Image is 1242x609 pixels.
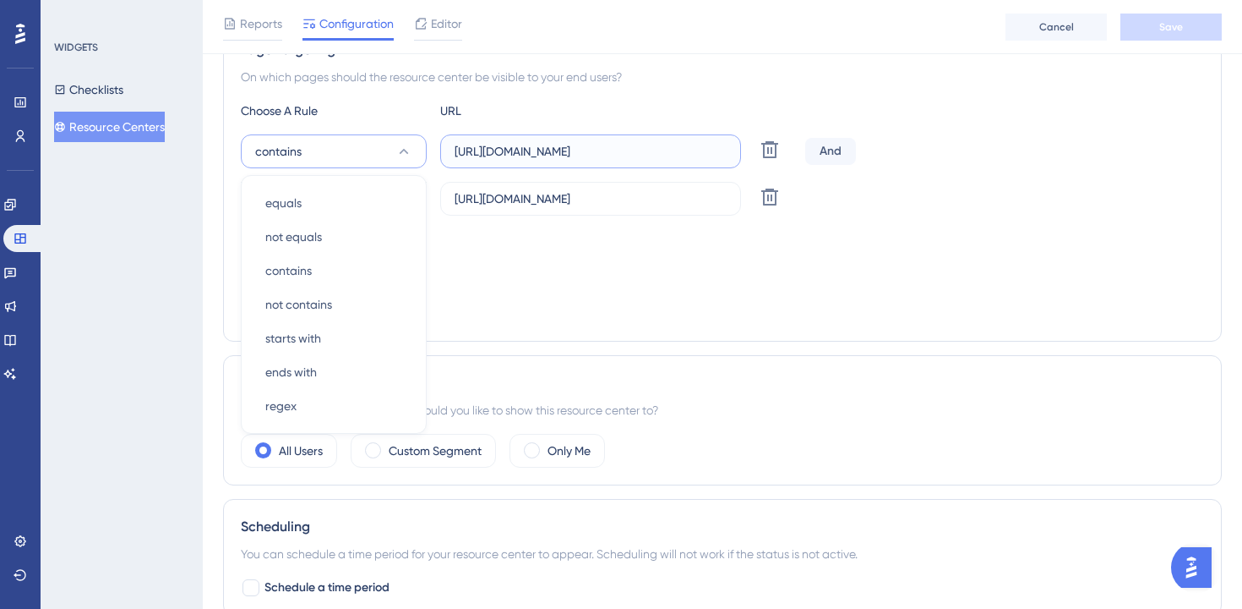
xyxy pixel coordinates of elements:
span: regex [265,396,297,416]
div: WIDGETS [54,41,98,54]
div: Which segment of the audience would you like to show this resource center to? [241,400,1204,420]
div: Audience Segmentation [241,373,1204,393]
span: Configuration [319,14,394,34]
span: not equals [265,227,322,247]
div: Targeting Condition [241,229,1204,250]
button: Resource Centers [54,112,165,142]
button: contains [252,254,416,288]
button: regex [252,389,416,423]
label: Custom Segment [389,441,482,461]
button: Checklists [54,74,123,105]
span: not contains [265,294,332,315]
div: Scheduling [241,517,1204,537]
span: Cancel [1039,20,1074,34]
span: contains [265,261,312,281]
button: starts with [252,321,416,355]
span: ends with [265,362,317,382]
button: not equals [252,220,416,254]
span: equals [265,193,302,213]
div: And [805,138,856,165]
button: ends with [252,355,416,389]
button: Save [1120,14,1222,41]
input: yourwebsite.com/path [455,142,727,161]
div: Choose A Rule [241,101,427,121]
div: URL [440,101,626,121]
span: Reports [240,14,282,34]
label: Only Me [547,441,591,461]
button: not contains [252,288,416,321]
span: Schedule a time period [264,578,389,598]
span: Editor [431,14,462,34]
button: Cancel [1005,14,1107,41]
span: contains [255,141,302,162]
span: Save [1159,20,1183,34]
iframe: UserGuiding AI Assistant Launcher [1171,542,1222,593]
div: You can schedule a time period for your resource center to appear. Scheduling will not work if th... [241,544,1204,564]
input: yourwebsite.com/path [455,189,727,208]
div: On which pages should the resource center be visible to your end users? [241,67,1204,87]
button: equals [252,186,416,220]
span: starts with [265,328,321,348]
button: contains [241,134,427,168]
label: All Users [279,441,323,461]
